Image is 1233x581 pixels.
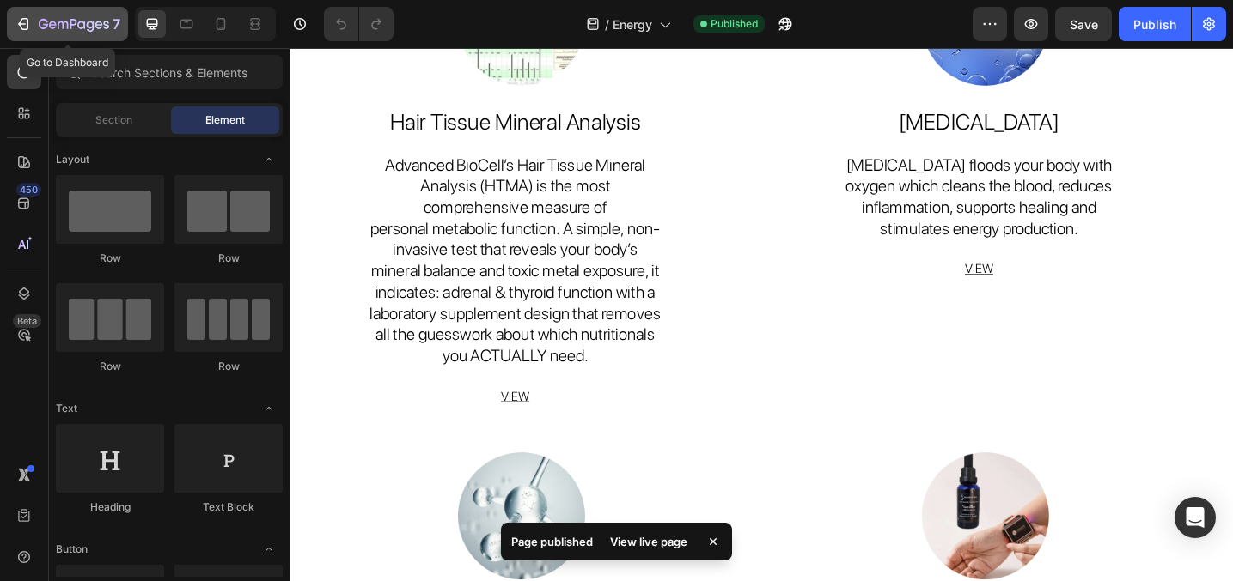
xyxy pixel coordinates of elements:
[56,542,88,557] span: Button
[1119,7,1191,41] button: Publish
[56,401,77,416] span: Text
[613,15,652,33] span: Energy
[608,117,900,208] span: [MEDICAL_DATA] floods your body with oxygen which cleans the blood, reduces inflammation, support...
[290,48,1233,581] iframe: Design area
[174,251,283,266] div: Row
[711,16,758,32] span: Published
[605,15,609,33] span: /
[16,183,41,197] div: 450
[174,499,283,515] div: Text Block
[13,314,41,328] div: Beta
[56,359,164,374] div: Row
[205,112,245,128] span: Element
[56,251,164,266] div: Row
[1133,15,1176,33] div: Publish
[600,530,698,554] div: View live page
[56,499,164,515] div: Heading
[7,7,128,41] button: 7
[255,395,283,422] span: Toggle open
[113,14,120,34] p: 7
[324,7,394,41] div: Undo/Redo
[1055,7,1112,41] button: Save
[738,233,769,250] a: VIEW
[56,55,283,89] input: Search Sections & Elements
[255,146,283,173] span: Toggle open
[1070,17,1098,32] span: Save
[174,359,283,374] div: Row
[95,112,132,128] span: Section
[666,66,841,95] span: [MEDICAL_DATA]
[255,536,283,563] span: Toggle open
[56,152,89,167] span: Layout
[511,533,593,550] p: Page published
[1175,497,1216,538] div: Open Intercom Messenger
